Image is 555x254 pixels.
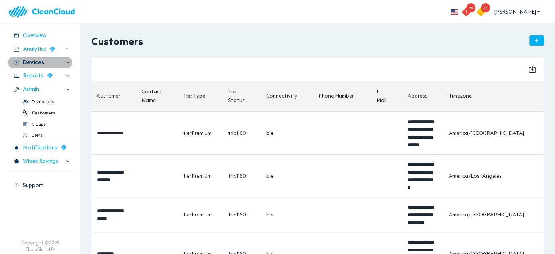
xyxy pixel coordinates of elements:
[377,87,388,105] div: E-Mail
[23,45,46,53] span: Analytics
[23,31,46,40] span: Overview
[23,85,39,94] span: Admin
[228,87,247,105] div: Tier Status
[7,108,73,118] div: Customers
[7,29,73,42] div: Overview
[7,43,73,56] div: Analytics
[261,111,313,154] td: ble
[32,132,42,139] span: Users
[177,197,222,232] td: tierPremium
[32,110,55,116] span: Customers
[228,87,255,105] span: Tier Status
[222,154,261,197] td: trial180
[7,141,73,154] div: Notifications
[492,5,544,19] button: [PERSON_NAME]
[462,1,477,22] button: 95
[177,154,222,197] td: tierPremium
[261,197,313,232] td: ble
[266,91,307,100] span: Connectivity
[466,3,475,12] span: 95
[266,91,297,100] div: Connectivity
[481,3,490,12] span: 22
[446,4,462,20] button: more
[319,91,363,100] span: Phone Number
[97,91,120,100] div: Customer
[97,91,130,100] span: Customer
[494,7,541,16] span: [PERSON_NAME]
[222,197,261,232] td: trial180
[23,72,43,80] span: Reports
[177,111,222,154] td: tierPremium
[23,144,57,152] span: Notifications
[377,87,396,105] span: E-Mail
[7,1,80,22] img: logo.83bc1f05.svg
[91,35,143,48] h2: Customers
[7,69,73,82] div: Reports
[61,145,66,151] img: wD3W5TX8dC78QAAAABJRU5ErkJggg==
[449,91,472,100] div: Timezone
[47,73,53,79] img: wD3W5TX8dC78QAAAABJRU5ErkJggg==
[23,58,44,67] span: Devices
[7,179,73,192] div: Support
[183,91,215,100] span: Tier Type
[222,111,261,154] td: trial180
[23,181,43,190] span: Support
[319,91,354,100] div: Phone Number
[142,87,171,105] span: Contact Name
[23,157,58,166] span: Wipes Savings
[408,91,437,100] span: Address
[408,91,428,100] div: Address
[32,121,45,128] span: Groups
[7,155,73,168] div: Wipes Savings
[7,83,73,96] div: Admin
[449,91,481,100] span: Timezone
[524,61,541,78] button: Export
[7,96,73,107] div: Distributors
[183,91,205,100] div: Tier Type
[7,56,73,69] div: Devices
[32,99,54,105] span: Distributors
[7,130,73,141] div: Users
[50,46,55,52] img: wD3W5TX8dC78QAAAABJRU5ErkJggg==
[451,9,458,15] img: flag_us.eb7bbaae.svg
[7,119,73,130] div: Groups
[21,239,59,253] div: Copyright © 2025 CleanSlateUV
[261,154,313,197] td: ble
[142,87,165,105] div: Contact Name
[477,1,492,22] button: 22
